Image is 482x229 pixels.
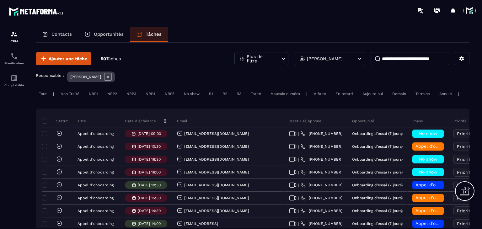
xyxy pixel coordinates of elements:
[457,170,473,175] span: Priorité
[457,131,473,136] span: Priorité
[352,196,403,200] p: Onboarding d'essai (7 jours)
[359,90,386,98] div: Aujourd'hui
[78,119,86,124] p: Titre
[415,144,478,149] span: Appel d’onboarding terminée
[301,208,342,213] a: [PHONE_NUMBER]
[352,221,403,226] p: Onboarding d'essai (7 jours)
[412,90,433,98] div: Terminé
[78,170,114,174] p: Appel d'onboarding
[457,208,473,213] span: Priorité
[36,27,78,42] a: Contacts
[352,183,403,187] p: Onboarding d'essai (7 jours)
[2,48,27,70] a: schedulerschedulerPlanificateur
[457,221,473,226] span: Priorité
[415,208,478,213] span: Appel d’onboarding terminée
[177,119,187,124] p: Email
[78,183,114,187] p: Appel d'onboarding
[138,221,161,226] p: [DATE] 14:00
[298,131,299,136] span: |
[298,196,299,200] span: |
[146,31,162,37] p: Tâches
[352,131,403,136] p: Onboarding d'essai (7 jours)
[352,144,403,149] p: Onboarding d'essai (7 jours)
[298,221,299,226] span: |
[78,157,114,162] p: Appel d'onboarding
[36,52,91,65] button: Ajouter une tâche
[298,157,299,162] span: |
[301,195,342,200] a: [PHONE_NUMBER]
[415,195,478,200] span: Appel d’onboarding terminée
[247,54,274,63] p: Plus de filtre
[219,90,230,98] div: R2
[142,90,158,98] div: NRP4
[2,61,27,65] p: Planificateur
[306,92,308,96] p: |
[78,144,114,149] p: Appel d'onboarding
[301,131,342,136] a: [PHONE_NUMBER]
[389,90,409,98] div: Demain
[36,90,50,98] div: Tout
[289,119,321,124] p: Meet / Téléphone
[412,119,423,124] p: Phase
[101,56,121,62] p: 50
[352,157,403,162] p: Onboarding d'essai (7 jours)
[419,169,437,174] span: No show
[44,119,68,124] p: Statut
[298,209,299,213] span: |
[10,30,18,38] img: formation
[2,83,27,87] p: Comptabilité
[352,209,403,213] p: Onboarding d'essai (7 jours)
[49,56,87,62] span: Ajouter une tâche
[267,90,303,98] div: Mauvais numéro
[2,40,27,43] p: CRM
[301,144,342,149] a: [PHONE_NUMBER]
[138,157,161,162] p: [DATE] 16:30
[36,73,64,78] p: Responsable :
[436,90,455,98] div: Annulé
[453,119,467,124] p: Priorité
[104,90,120,98] div: NRP2
[78,27,130,42] a: Opportunités
[57,90,83,98] div: Non Traité
[130,27,168,42] a: Tâches
[137,131,161,136] p: [DATE] 09:00
[419,131,437,136] span: No show
[2,70,27,92] a: accountantaccountantComptabilité
[415,221,475,226] span: Appel d’onboarding planifié
[10,74,18,82] img: accountant
[248,90,264,98] div: Traité
[78,196,114,200] p: Appel d'onboarding
[457,144,473,149] span: Priorité
[78,131,114,136] p: Appel d'onboarding
[332,90,356,98] div: En retard
[94,31,124,37] p: Opportunités
[106,56,121,61] span: Tâches
[86,90,101,98] div: NRP1
[458,92,459,96] p: |
[2,26,27,48] a: formationformationCRM
[10,52,18,60] img: scheduler
[138,170,161,174] p: [DATE] 16:00
[301,157,342,162] a: [PHONE_NUMBER]
[9,6,65,17] img: logo
[78,209,114,213] p: Appel d'onboarding
[301,221,342,226] a: [PHONE_NUMBER]
[307,56,343,61] p: [PERSON_NAME]
[206,90,216,98] div: R1
[301,170,342,175] a: [PHONE_NUMBER]
[298,183,299,188] span: |
[415,182,475,187] span: Appel d’onboarding planifié
[162,90,178,98] div: NRP5
[181,90,203,98] div: No show
[311,90,329,98] div: À faire
[298,170,299,175] span: |
[53,92,54,96] p: |
[78,221,114,226] p: Appel d'onboarding
[138,183,161,187] p: [DATE] 10:30
[233,90,244,98] div: R3
[352,119,374,124] p: Opportunité
[51,31,72,37] p: Contacts
[125,119,156,124] p: Date d’échéance
[419,157,437,162] span: No show
[301,183,342,188] a: [PHONE_NUMBER]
